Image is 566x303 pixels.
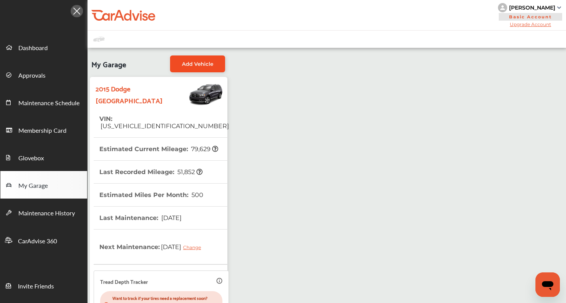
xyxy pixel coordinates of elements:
a: Membership Card [0,116,87,143]
div: [PERSON_NAME] [509,4,555,11]
a: Maintenance Schedule [0,88,87,116]
span: Upgrade Account [498,21,563,27]
span: Add Vehicle [182,61,213,67]
th: Last Recorded Mileage : [99,161,203,183]
span: Approvals [18,71,45,81]
span: CarAdvise 360 [18,236,57,246]
th: Estimated Miles Per Month : [99,184,203,206]
div: Change [183,244,205,250]
span: Membership Card [18,126,66,136]
p: Tread Depth Tracker [100,277,148,286]
img: placeholder_car.fcab19be.svg [93,34,105,44]
span: Maintenance Schedule [18,98,79,108]
span: [DATE] [160,214,182,222]
img: Vehicle [163,81,224,108]
a: Maintenance History [0,199,87,226]
a: My Garage [0,171,87,199]
p: Want to track if your tires need a replacement soon? [112,294,219,301]
span: Basic Account [499,13,562,21]
span: 500 [190,191,203,199]
span: 79,629 [190,145,218,153]
span: Maintenance History [18,209,75,218]
strong: 2015 Dodge [GEOGRAPHIC_DATA] [96,82,163,106]
span: [DATE] [160,237,207,256]
a: Glovebox [0,143,87,171]
span: My Garage [91,55,126,72]
img: knH8PDtVvWoAbQRylUukY18CTiRevjo20fAtgn5MLBQj4uumYvk2MzTtcAIzfGAtb1XOLVMAvhLuqoNAbL4reqehy0jehNKdM... [498,3,507,12]
th: Last Maintenance : [99,207,182,229]
span: Invite Friends [18,282,54,292]
a: Dashboard [0,33,87,61]
th: Next Maintenance : [99,230,207,264]
img: sCxJUJ+qAmfqhQGDUl18vwLg4ZYJ6CxN7XmbOMBAAAAAElFTkSuQmCC [557,7,561,9]
span: Glovebox [18,153,44,163]
span: [US_VEHICLE_IDENTIFICATION_NUMBER] [99,122,229,130]
img: Icon.5fd9dcc7.svg [71,5,83,17]
span: Dashboard [18,43,48,53]
th: VIN : [99,108,229,137]
iframe: Button to launch messaging window [535,272,560,297]
a: Approvals [0,61,87,88]
span: My Garage [18,181,48,191]
span: 51,852 [176,168,203,176]
th: Estimated Current Mileage : [99,138,218,160]
a: Add Vehicle [170,55,225,72]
